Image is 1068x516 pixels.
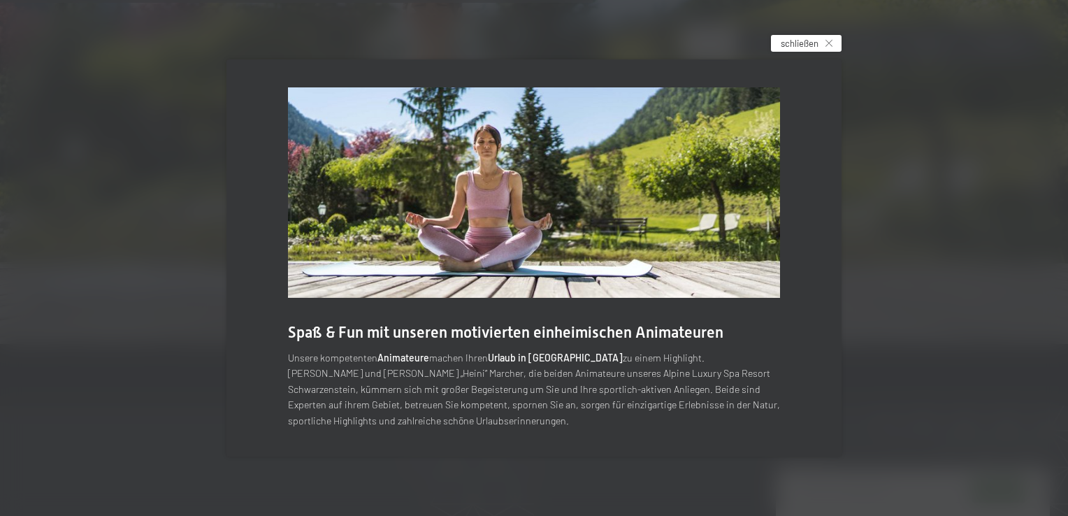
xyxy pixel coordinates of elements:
[488,352,623,364] strong: Urlaub in [GEOGRAPHIC_DATA]
[288,350,780,429] p: Unsere kompetenten machen Ihren zu einem Highlight. [PERSON_NAME] und [PERSON_NAME] „Heini“ March...
[288,324,723,341] span: Spaß & Fun mit unseren motivierten einheimischen Animateuren
[377,352,429,364] strong: Animateure
[288,87,780,298] img: Aktivurlaub in Südtirol | Wandern, Biken, Fitness & Yoga im Hotel Schwarzenstein
[781,37,818,50] span: schließen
